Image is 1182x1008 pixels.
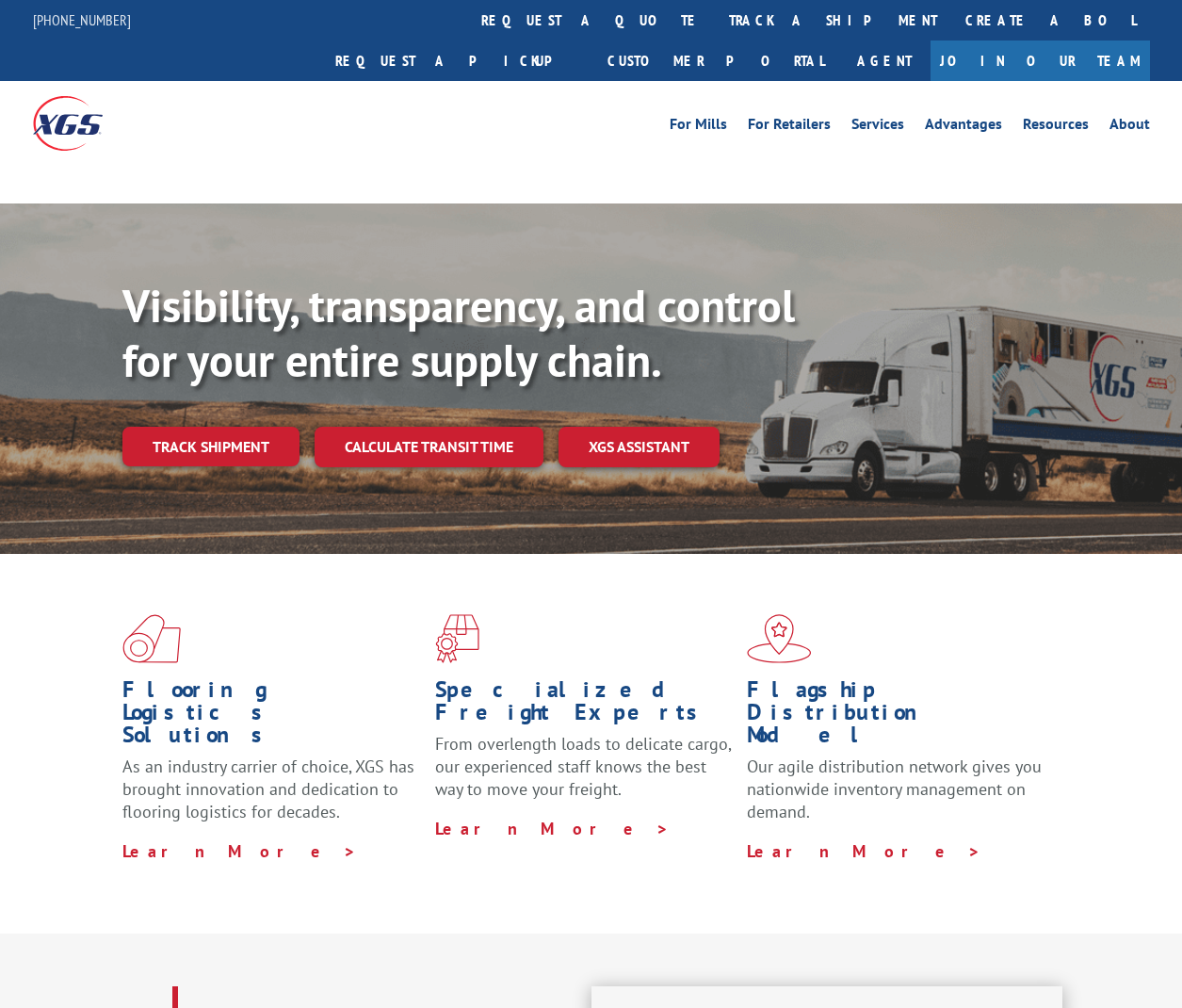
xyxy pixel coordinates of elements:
a: About [1109,117,1150,138]
img: xgs-icon-focused-on-flooring-red [435,614,479,663]
span: As an industry carrier of choice, XGS has brought innovation and dedication to flooring logistics... [122,756,414,822]
a: Learn More > [122,840,357,862]
img: xgs-icon-total-supply-chain-intelligence-red [122,614,181,663]
a: Advantages [925,117,1002,138]
h1: Specialized Freight Experts [435,678,734,733]
a: Agent [838,41,931,81]
a: Learn More > [747,840,981,862]
a: Calculate transit time [315,427,543,467]
h1: Flooring Logistics Solutions [122,678,421,756]
a: Request a pickup [321,41,593,81]
a: Services [851,117,904,138]
a: Customer Portal [593,41,838,81]
a: For Retailers [748,117,831,138]
a: Learn More > [435,818,670,839]
p: From overlength loads to delicate cargo, our experienced staff knows the best way to move your fr... [435,733,734,817]
a: [PHONE_NUMBER] [33,10,131,29]
img: xgs-icon-flagship-distribution-model-red [747,614,812,663]
a: Join Our Team [931,41,1150,81]
a: Resources [1023,117,1089,138]
b: Visibility, transparency, and control for your entire supply chain. [122,276,795,389]
a: For Mills [670,117,727,138]
a: Track shipment [122,427,300,466]
span: Our agile distribution network gives you nationwide inventory management on demand. [747,756,1042,822]
a: XGS ASSISTANT [559,427,720,467]
h1: Flagship Distribution Model [747,678,1045,756]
